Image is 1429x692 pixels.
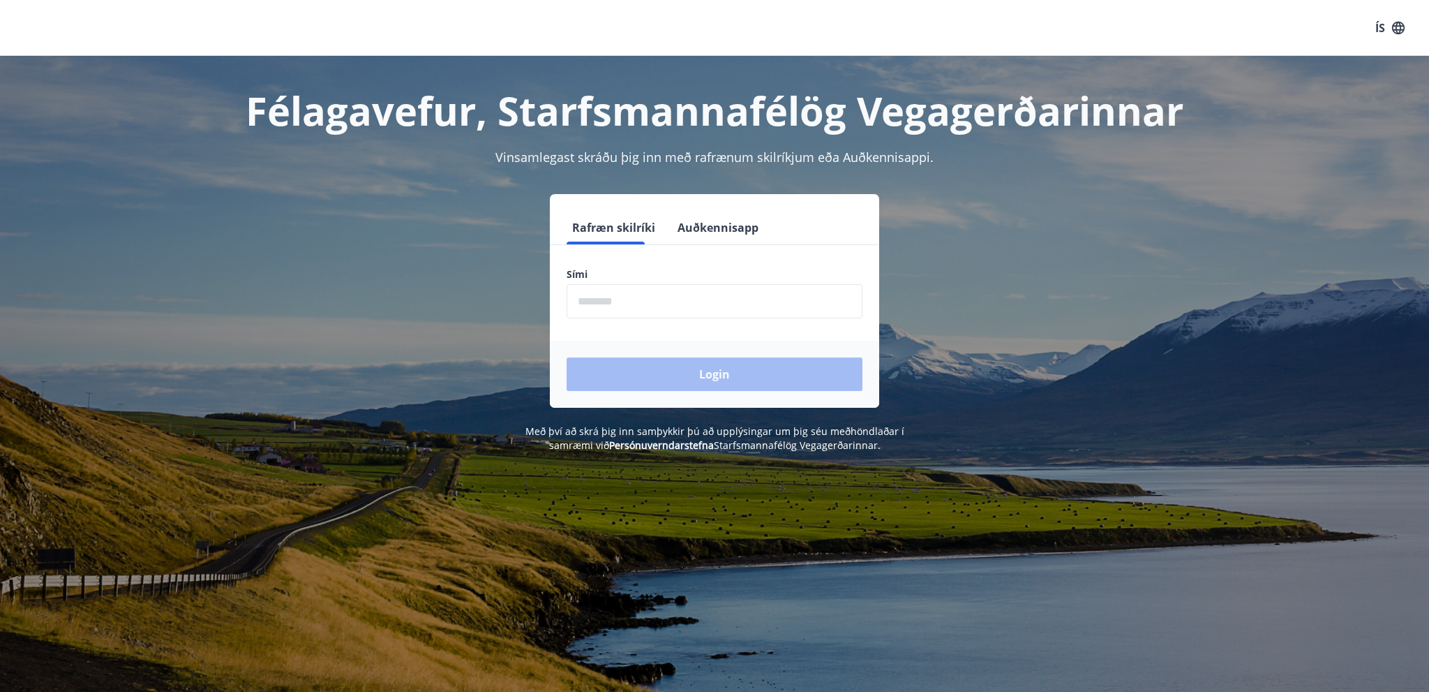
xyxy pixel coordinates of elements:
button: Rafræn skilríki [567,211,661,244]
label: Sími [567,267,862,281]
a: Persónuverndarstefna [609,439,714,452]
span: Vinsamlegast skráðu þig inn með rafrænum skilríkjum eða Auðkennisappi. [495,149,934,165]
h1: Félagavefur, Starfsmannafélög Vegagerðarinnar [229,84,1200,137]
button: ÍS [1368,15,1412,41]
button: Auðkennisapp [672,211,764,244]
span: Með því að skrá þig inn samþykkir þú að upplýsingar um þig séu meðhöndlaðar í samræmi við Starfsm... [525,425,904,452]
